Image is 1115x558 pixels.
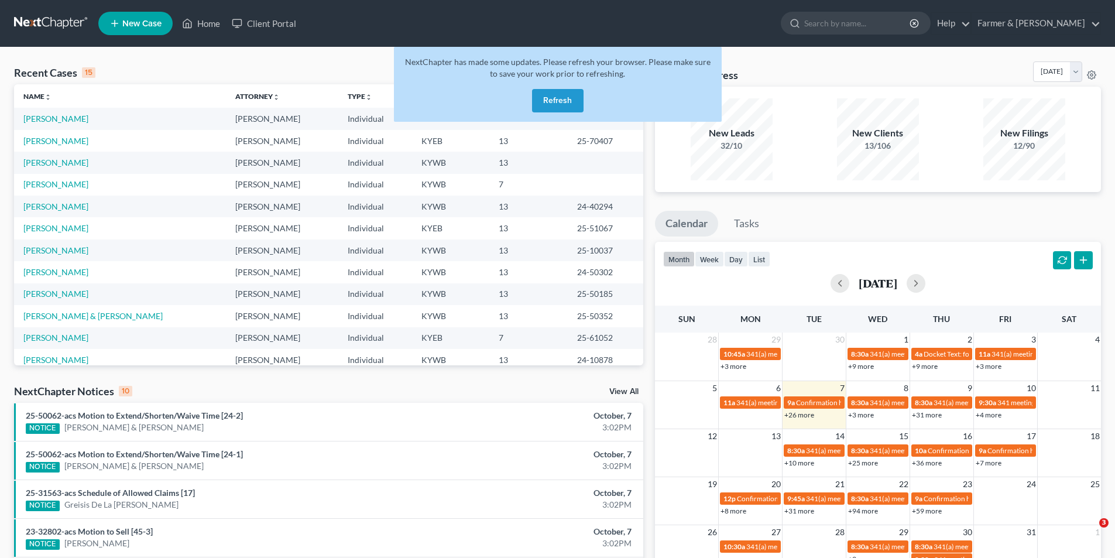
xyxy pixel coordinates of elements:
[338,174,412,196] td: Individual
[784,410,814,419] a: +26 more
[568,283,643,305] td: 25-50185
[489,196,568,217] td: 13
[437,410,632,422] div: October, 7
[568,305,643,327] td: 25-50352
[787,494,805,503] span: 9:45a
[412,130,489,152] td: KYEB
[1094,333,1101,347] span: 4
[14,66,95,80] div: Recent Cases
[64,499,179,511] a: Greisis De La [PERSON_NAME]
[770,429,782,443] span: 13
[997,398,1102,407] span: 341 meeting for [PERSON_NAME]
[568,130,643,152] td: 25-70407
[412,196,489,217] td: KYWB
[723,494,736,503] span: 12p
[26,501,60,511] div: NOTICE
[848,458,878,467] a: +25 more
[807,314,822,324] span: Tue
[412,152,489,173] td: KYWB
[405,57,711,78] span: NextChapter has made some updates. Please refresh your browser. Please make sure to save your wor...
[915,350,922,358] span: 4a
[796,398,991,407] span: Confirmation hearing for [PERSON_NAME] & [PERSON_NAME]
[724,251,748,267] button: day
[748,251,770,267] button: list
[568,349,643,371] td: 24-10878
[966,381,973,395] span: 9
[784,458,814,467] a: +10 more
[737,494,932,503] span: Confirmation hearing for [PERSON_NAME] & [PERSON_NAME]
[979,398,996,407] span: 9:30a
[23,114,88,124] a: [PERSON_NAME]
[804,12,911,34] input: Search by name...
[915,398,932,407] span: 8:30a
[834,525,846,539] span: 28
[226,283,338,305] td: [PERSON_NAME]
[23,158,88,167] a: [PERSON_NAME]
[23,333,88,343] a: [PERSON_NAME]
[851,350,869,358] span: 8:30a
[787,398,795,407] span: 9a
[489,239,568,261] td: 13
[26,526,153,536] a: 23-32802-acs Motion to Sell [45-3]
[226,130,338,152] td: [PERSON_NAME]
[976,362,1001,371] a: +3 more
[122,19,162,28] span: New Case
[64,460,204,472] a: [PERSON_NAME] & [PERSON_NAME]
[691,140,773,152] div: 32/10
[663,251,695,267] button: month
[489,283,568,305] td: 13
[912,506,942,515] a: +59 more
[834,477,846,491] span: 21
[412,174,489,196] td: KYWB
[23,267,88,277] a: [PERSON_NAME]
[784,506,814,515] a: +31 more
[962,477,973,491] span: 23
[412,349,489,371] td: KYWB
[711,381,718,395] span: 5
[912,458,942,467] a: +36 more
[834,429,846,443] span: 14
[655,211,718,237] a: Calendar
[770,477,782,491] span: 20
[437,538,632,549] div: 3:02PM
[870,398,983,407] span: 341(a) meeting for [PERSON_NAME]
[489,130,568,152] td: 13
[64,422,204,433] a: [PERSON_NAME] & [PERSON_NAME]
[746,542,859,551] span: 341(a) meeting for [PERSON_NAME]
[915,542,932,551] span: 8:30a
[412,239,489,261] td: KYWB
[338,349,412,371] td: Individual
[82,67,95,78] div: 15
[226,174,338,196] td: [PERSON_NAME]
[924,350,1028,358] span: Docket Text: for [PERSON_NAME]
[1089,381,1101,395] span: 11
[834,333,846,347] span: 30
[736,398,849,407] span: 341(a) meeting for [PERSON_NAME]
[226,217,338,239] td: [PERSON_NAME]
[489,174,568,196] td: 7
[412,283,489,305] td: KYWB
[568,327,643,349] td: 25-61052
[695,251,724,267] button: week
[568,196,643,217] td: 24-40294
[976,410,1001,419] a: +4 more
[226,305,338,327] td: [PERSON_NAME]
[770,525,782,539] span: 27
[706,477,718,491] span: 19
[837,126,919,140] div: New Clients
[903,381,910,395] span: 8
[23,201,88,211] a: [PERSON_NAME]
[64,538,129,549] a: [PERSON_NAME]
[226,13,302,34] a: Client Portal
[26,410,243,420] a: 25-50062-acs Motion to Extend/Shorten/Waive Time [24-2]
[338,130,412,152] td: Individual
[226,327,338,349] td: [PERSON_NAME]
[489,261,568,283] td: 13
[903,333,910,347] span: 1
[412,327,489,349] td: KYEB
[489,152,568,173] td: 13
[226,152,338,173] td: [PERSON_NAME]
[848,362,874,371] a: +9 more
[23,136,88,146] a: [PERSON_NAME]
[338,327,412,349] td: Individual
